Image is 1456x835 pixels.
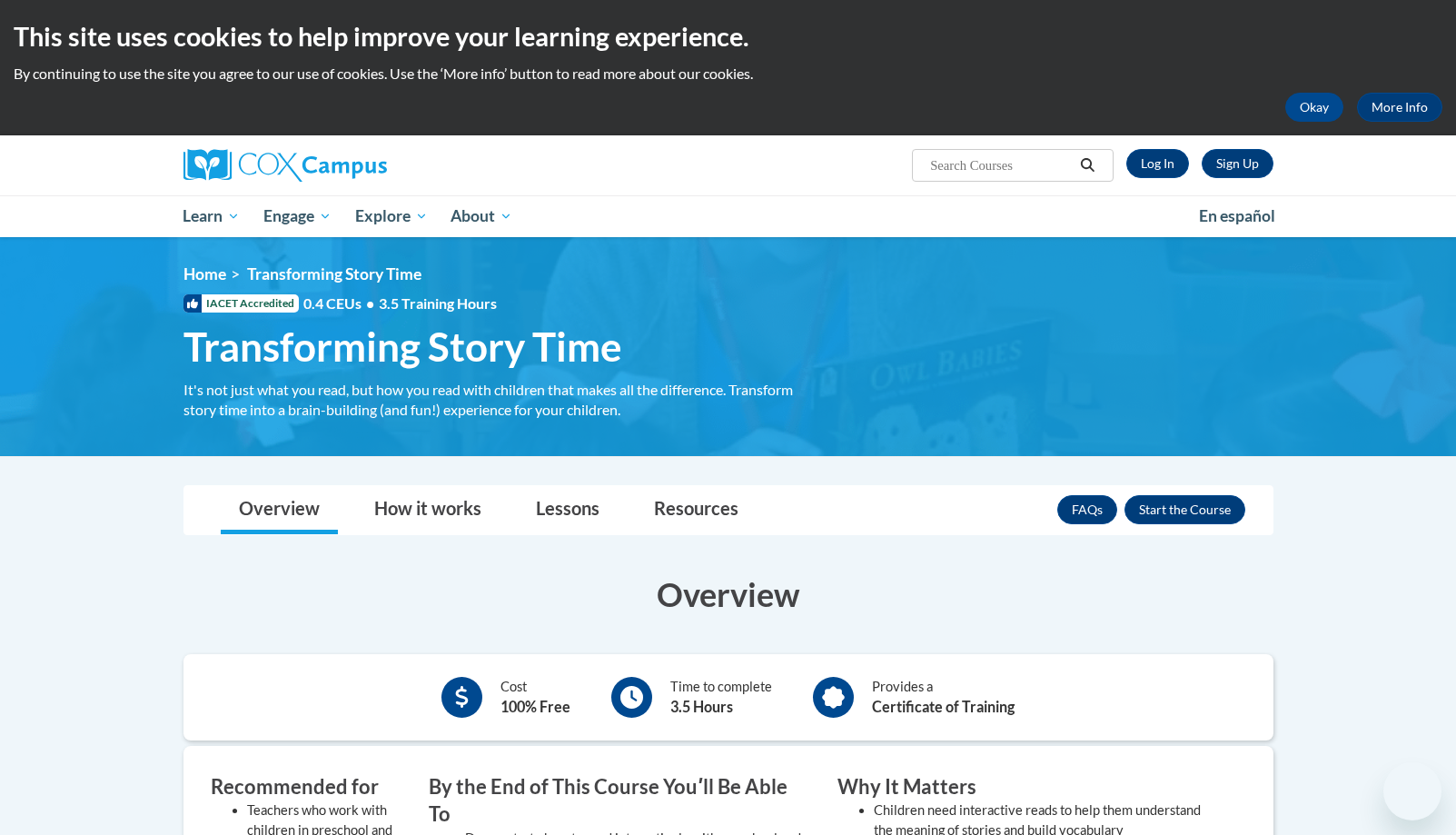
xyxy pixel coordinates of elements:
[1074,154,1101,176] button: Search
[670,677,772,718] div: Time to complete
[1124,495,1245,524] button: Enroll
[355,205,428,227] span: Explore
[429,773,810,830] h3: By the End of This Course Youʹll Be Able To
[156,195,1301,237] div: Main menu
[183,149,387,182] img: Cox Campus
[872,698,1015,715] b: Certificate of Training
[183,572,1273,617] h3: Overview
[1202,149,1273,178] a: Register
[500,677,570,718] div: Cost
[247,264,421,283] span: Transforming Story Time
[928,154,1074,176] input: Search Courses
[872,677,1015,718] div: Provides a
[303,293,497,313] span: 0.4 CEUs
[356,486,500,534] a: How it works
[1357,93,1442,122] a: More Info
[14,18,1442,55] h2: This site uses cookies to help improve your learning experience.
[837,773,1219,801] h3: Why It Matters
[379,294,497,312] span: 3.5 Training Hours
[1187,197,1287,235] a: En español
[500,698,570,715] b: 100% Free
[172,195,253,237] a: Learn
[183,294,299,313] span: IACET Accredited
[366,294,374,312] span: •
[518,486,618,534] a: Lessons
[1383,762,1441,820] iframe: Button to launch messaging window
[451,205,512,227] span: About
[183,380,810,420] div: It's not just what you read, but how you read with children that makes all the difference. Transf...
[252,195,343,237] a: Engage
[636,486,757,534] a: Resources
[1285,93,1343,122] button: Okay
[439,195,524,237] a: About
[183,149,529,182] a: Cox Campus
[1199,206,1275,225] span: En español
[183,264,226,283] a: Home
[183,205,240,227] span: Learn
[14,64,1442,84] p: By continuing to use the site you agree to our use of cookies. Use the ‘More info’ button to read...
[183,323,622,371] span: Transforming Story Time
[211,773,401,801] h3: Recommended for
[670,698,733,715] b: 3.5 Hours
[1057,495,1117,524] a: FAQs
[263,205,332,227] span: Engage
[343,195,440,237] a: Explore
[1126,149,1189,178] a: Log In
[221,486,338,534] a: Overview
